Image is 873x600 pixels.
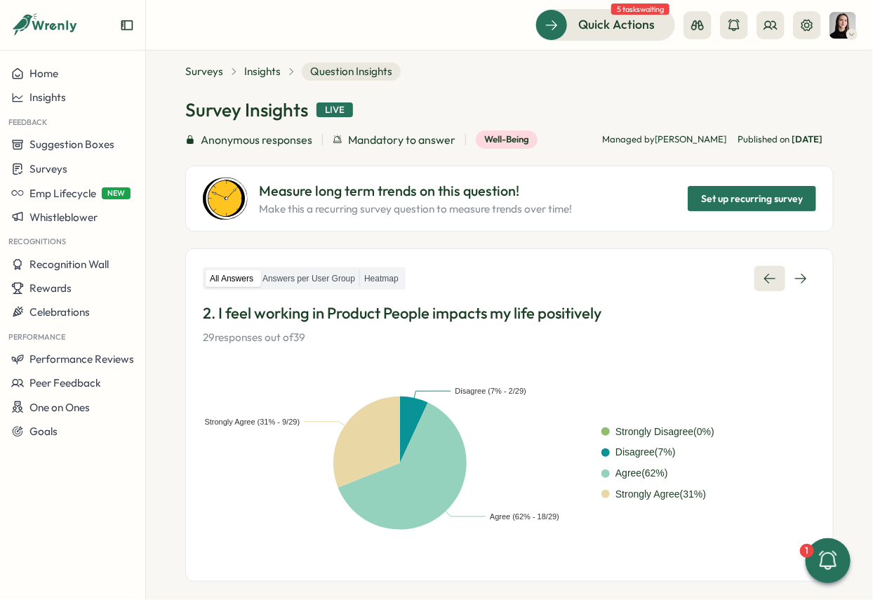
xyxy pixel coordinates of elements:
[29,138,114,151] span: Suggestion Boxes
[29,305,90,319] span: Celebrations
[578,15,655,34] span: Quick Actions
[120,18,134,32] button: Expand sidebar
[688,186,816,211] button: Set up recurring survey
[476,131,538,149] div: Well-being
[29,281,72,295] span: Rewards
[490,512,559,521] text: Agree (62% - 18/29)
[29,376,101,389] span: Peer Feedback
[258,270,359,288] label: Answers per User Group
[29,211,98,224] span: Whistleblower
[29,67,58,80] span: Home
[203,330,816,345] p: 29 responses out of 39
[259,180,572,202] p: Measure long term trends on this question!
[738,133,822,146] span: Published on
[611,4,669,15] span: 5 tasks waiting
[185,98,308,122] h1: Survey Insights
[29,258,109,271] span: Recognition Wall
[655,133,726,145] span: [PERSON_NAME]
[201,131,312,149] span: Anonymous responses
[29,401,90,414] span: One on Ones
[206,270,258,288] label: All Answers
[29,187,96,200] span: Emp Lifecycle
[316,102,353,118] div: Live
[205,418,300,426] text: Strongly Agree (31% - 9/29)
[302,62,401,81] span: Question Insights
[29,91,66,104] span: Insights
[800,544,814,558] div: 1
[829,12,856,39] img: Elena Ladushyna
[455,387,527,395] text: Disagree (7% - 2/29)
[602,133,726,146] p: Managed by
[102,187,131,199] span: NEW
[29,352,134,366] span: Performance Reviews
[360,270,403,288] label: Heatmap
[615,466,668,481] div: Agree ( 62 %)
[203,302,816,324] p: 2. I feel working in Product People impacts my life positively
[806,538,851,583] button: 1
[259,201,572,217] p: Make this a recurring survey question to measure trends over time!
[29,425,58,438] span: Goals
[792,133,822,145] span: [DATE]
[348,131,455,149] span: Mandatory to answer
[615,487,706,502] div: Strongly Agree ( 31 %)
[185,64,223,79] a: Surveys
[615,425,714,440] div: Strongly Disagree ( 0 %)
[535,9,675,40] button: Quick Actions
[29,162,67,175] span: Surveys
[615,445,676,460] div: Disagree ( 7 %)
[244,64,281,79] a: Insights
[701,187,803,211] span: Set up recurring survey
